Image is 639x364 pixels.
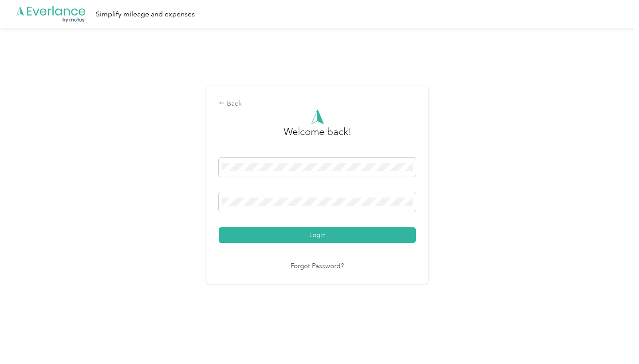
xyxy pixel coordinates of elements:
[291,261,344,272] a: Forgot Password?
[589,314,639,364] iframe: Everlance-gr Chat Button Frame
[219,227,416,243] button: Login
[96,9,195,20] div: Simplify mileage and expenses
[284,124,351,148] h3: greeting
[219,99,416,109] div: Back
